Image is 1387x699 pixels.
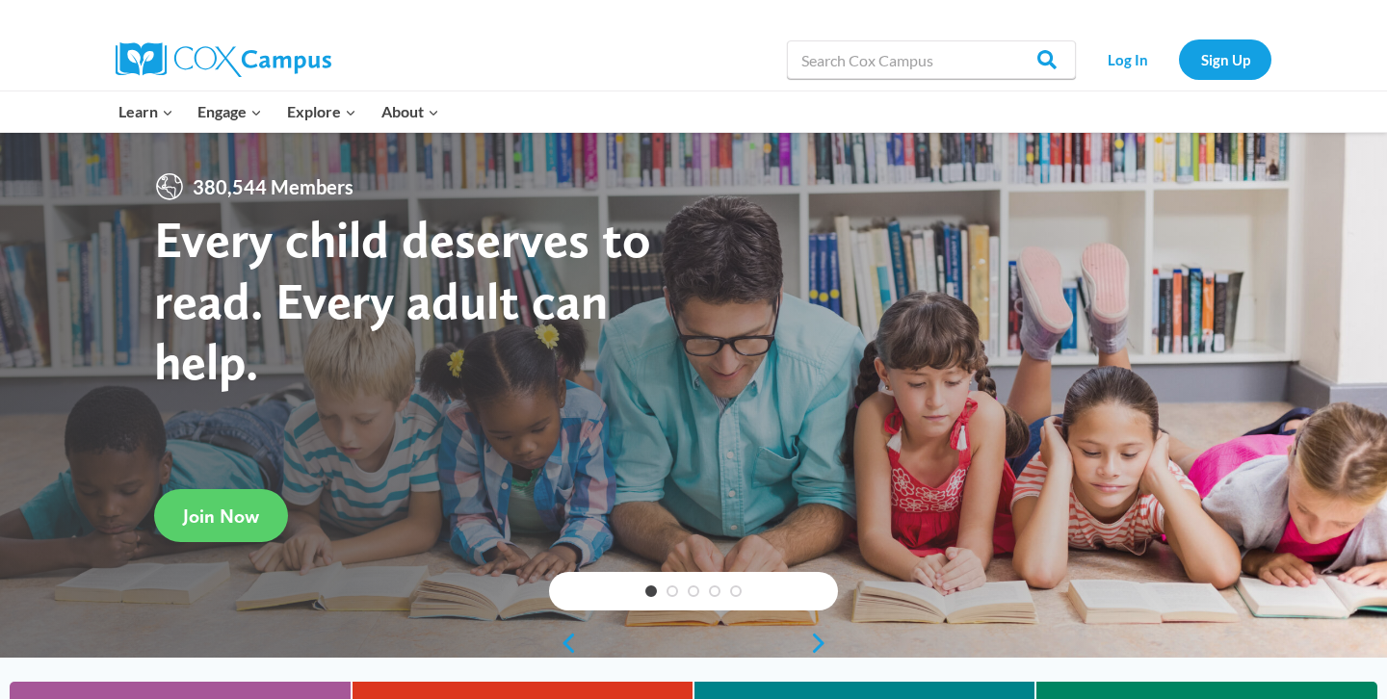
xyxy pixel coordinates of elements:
span: Explore [287,99,356,124]
span: Join Now [183,505,259,528]
a: Join Now [154,489,288,542]
a: 1 [645,585,657,597]
input: Search Cox Campus [787,40,1076,79]
span: Learn [118,99,173,124]
a: Log In [1086,39,1169,79]
a: 4 [709,585,720,597]
img: Cox Campus [116,42,331,77]
a: previous [549,632,578,655]
strong: Every child deserves to read. Every adult can help. [154,208,651,392]
div: content slider buttons [549,624,838,662]
a: next [809,632,838,655]
a: Sign Up [1179,39,1271,79]
nav: Secondary Navigation [1086,39,1271,79]
a: 2 [667,585,678,597]
a: 5 [730,585,742,597]
span: About [381,99,439,124]
span: Engage [197,99,262,124]
span: 380,544 Members [185,171,361,202]
a: 3 [688,585,699,597]
nav: Primary Navigation [106,91,451,132]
